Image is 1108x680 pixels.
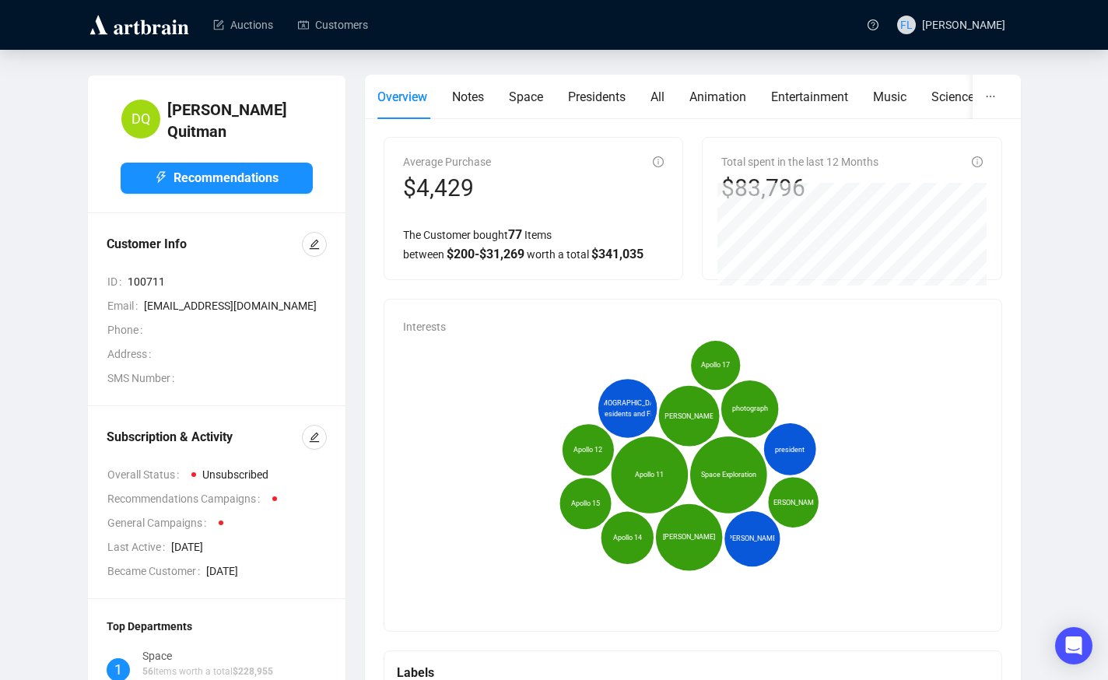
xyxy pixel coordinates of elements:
span: Space [509,89,543,104]
span: question-circle [868,19,878,30]
p: Items worth a total [142,664,273,679]
span: ellipsis [985,91,996,102]
span: info-circle [653,156,664,167]
div: Customer Info [107,235,302,254]
span: $ 228,955 [233,666,273,677]
span: [PERSON_NAME] [922,19,1005,31]
span: FL [900,16,913,33]
span: All [650,89,664,104]
span: Entertainment [771,89,848,104]
span: $ 341,035 [591,247,643,261]
span: 77 [508,227,522,242]
a: Auctions [213,5,273,45]
span: [PERSON_NAME] [663,532,715,543]
span: Apollo 14 [613,532,642,543]
button: Recommendations [121,163,313,194]
span: [EMAIL_ADDRESS][DOMAIN_NAME] [144,297,327,314]
span: Last Active [107,538,171,556]
div: Subscription & Activity [107,428,302,447]
span: Overall Status [107,466,185,483]
span: Total spent in the last 12 Months [721,156,878,168]
span: info-circle [972,156,983,167]
span: Apollo 15 [571,498,600,509]
span: Overview [377,89,427,104]
span: DQ [131,108,150,130]
span: ID [107,273,128,290]
div: Top Departments [107,618,327,635]
span: 100711 [128,273,327,290]
span: [DEMOGRAPHIC_DATA] Presidents and Fir... [591,398,664,419]
span: edit [309,432,320,443]
button: ellipsis [973,75,1008,119]
span: Notes [452,89,484,104]
div: Open Intercom Messenger [1055,627,1092,664]
a: Customers [298,5,368,45]
div: $83,796 [721,174,878,203]
span: Presidents [568,89,626,104]
span: Science and Technology [931,89,1065,104]
span: Email [107,297,144,314]
span: president [775,443,805,454]
span: Animation [689,89,746,104]
span: [PERSON_NAME] [726,534,778,545]
span: Recommendations Campaigns [107,490,266,507]
span: [DATE] [206,563,327,580]
span: Recommendations [174,168,279,188]
img: logo [87,12,191,37]
span: Interests [403,321,446,333]
span: 56 [142,666,153,677]
span: SMS Number [107,370,181,387]
span: Apollo 17 [701,360,730,371]
span: Phone [107,321,149,338]
span: Address [107,345,157,363]
span: thunderbolt [155,171,167,184]
span: [DATE] [171,538,327,556]
div: The Customer bought Items between worth a total [403,225,664,264]
span: edit [309,239,320,250]
div: Space [142,647,273,664]
span: $ 200 - $ 31,269 [447,247,524,261]
h4: [PERSON_NAME] Quitman [167,99,313,142]
span: Apollo 11 [635,469,664,480]
span: Average Purchase [403,156,491,168]
span: photograph [732,404,768,415]
span: Unsubscribed [202,468,268,481]
span: Became Customer [107,563,206,580]
span: General Campaigns [107,514,212,531]
span: [PERSON_NAME] [767,497,819,508]
div: $4,429 [403,174,491,203]
span: [PERSON_NAME] [663,411,715,422]
span: Music [873,89,906,104]
span: Apollo 12 [573,444,602,455]
span: Space Exploration [701,469,756,480]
